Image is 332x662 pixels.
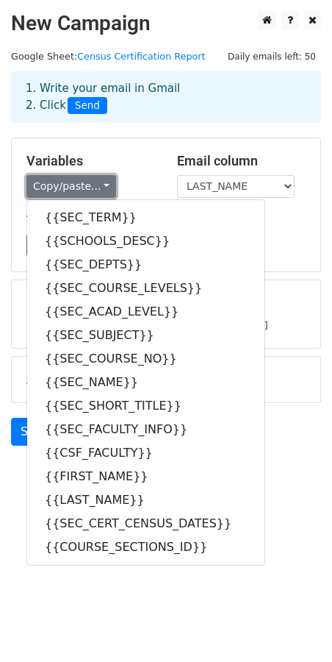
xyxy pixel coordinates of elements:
a: {{FIRST_NAME}} [27,465,264,488]
a: {{SEC_CERT_CENSUS_DATES}} [27,512,264,535]
a: {{SEC_FACULTY_INFO}} [27,418,264,441]
span: Send [68,97,107,115]
small: [PERSON_NAME][EMAIL_ADDRESS][DOMAIN_NAME] [26,320,268,331]
a: {{SEC_COURSE_LEVELS}} [27,277,264,300]
iframe: Chat Widget [259,591,332,662]
small: Google Sheet: [11,51,206,62]
a: Census Certification Report [77,51,205,62]
h5: Variables [26,153,155,169]
a: {{SEC_TERM}} [27,206,264,229]
a: Daily emails left: 50 [223,51,321,62]
h2: New Campaign [11,11,321,36]
a: {{SEC_SHORT_TITLE}} [27,394,264,418]
a: {{COURSE_SECTIONS_ID}} [27,535,264,559]
a: Copy/paste... [26,175,116,198]
a: {{SEC_NAME}} [27,371,264,394]
a: {{SEC_DEPTS}} [27,253,264,277]
a: {{SEC_SUBJECT}} [27,324,264,347]
span: Daily emails left: 50 [223,49,321,65]
a: {{SCHOOLS_DESC}} [27,229,264,253]
a: {{CSF_FACULTY}} [27,441,264,465]
a: {{SEC_COURSE_NO}} [27,347,264,371]
a: {{SEC_ACAD_LEVEL}} [27,300,264,324]
h5: Email column [177,153,306,169]
div: 1. Write your email in Gmail 2. Click [15,80,317,114]
a: Send [11,418,59,446]
a: {{LAST_NAME}} [27,488,264,512]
